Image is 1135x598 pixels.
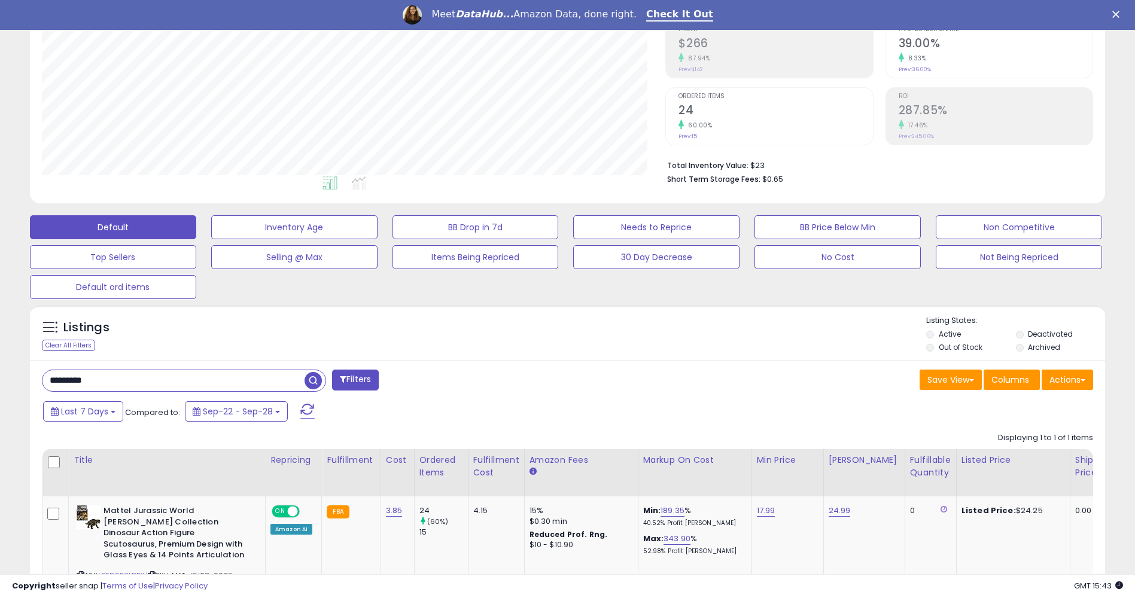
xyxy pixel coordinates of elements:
[667,174,760,184] b: Short Term Storage Fees:
[1042,370,1093,390] button: Actions
[998,432,1093,444] div: Displaying 1 to 1 of 1 items
[419,527,468,538] div: 15
[386,454,409,466] div: Cost
[904,54,927,63] small: 8.33%
[419,505,468,516] div: 24
[125,407,180,418] span: Compared to:
[757,505,775,517] a: 17.99
[530,466,537,477] small: Amazon Fees.
[30,245,196,269] button: Top Sellers
[530,505,629,516] div: 15%
[185,401,288,422] button: Sep-22 - Sep-28
[42,340,95,351] div: Clear All Filters
[754,215,921,239] button: BB Price Below Min
[667,160,748,170] b: Total Inventory Value:
[961,505,1016,516] b: Listed Price:
[936,215,1102,239] button: Non Competitive
[678,103,872,120] h2: 24
[392,215,559,239] button: BB Drop in 7d
[939,329,961,339] label: Active
[899,93,1093,100] span: ROI
[530,529,608,539] b: Reduced Prof. Rng.
[643,519,743,527] p: 40.52% Profit [PERSON_NAME]
[102,580,153,591] a: Terms of Use
[899,103,1093,120] h2: 287.85%
[936,245,1102,269] button: Not Being Repriced
[678,133,697,140] small: Prev: 15
[984,370,1040,390] button: Columns
[667,157,1084,172] li: $23
[419,454,463,479] div: Ordered Items
[530,454,633,466] div: Amazon Fees
[392,245,559,269] button: Items Being Repriced
[643,547,743,556] p: 52.98% Profit [PERSON_NAME]
[678,66,703,73] small: Prev: $142
[678,26,872,33] span: Profit
[678,93,872,100] span: Ordered Items
[926,315,1105,327] p: Listing States:
[211,245,378,269] button: Selling @ Max
[1028,342,1060,352] label: Archived
[1028,329,1073,339] label: Deactivated
[638,449,751,496] th: The percentage added to the cost of goods (COGS) that forms the calculator for Min & Max prices.
[298,507,317,517] span: OFF
[270,524,312,535] div: Amazon AI
[643,454,747,466] div: Markup on Cost
[646,8,713,22] a: Check It Out
[762,173,783,185] span: $0.65
[530,540,629,550] div: $10 - $10.90
[920,370,982,390] button: Save View
[961,454,1065,466] div: Listed Price
[473,454,519,479] div: Fulfillment Cost
[910,505,947,516] div: 0
[61,405,108,417] span: Last 7 Days
[904,121,928,130] small: 17.46%
[573,245,740,269] button: 30 Day Decrease
[573,215,740,239] button: Needs to Reprice
[473,505,515,516] div: 4.15
[146,570,233,580] span: | SKU: MAT-JDJ08-9683
[899,36,1093,53] h2: 39.00%
[203,405,273,417] span: Sep-22 - Sep-28
[643,505,661,516] b: Min:
[63,319,109,336] h5: Listings
[664,533,690,545] a: 343.90
[327,505,349,518] small: FBA
[101,570,144,581] a: B0D9R8LDBX
[910,454,951,479] div: Fulfillable Quantity
[899,66,931,73] small: Prev: 36.00%
[899,133,934,140] small: Prev: 245.06%
[661,505,684,517] a: 189.35
[74,454,260,466] div: Title
[684,121,712,130] small: 60.00%
[327,454,375,466] div: Fulfillment
[643,533,664,544] b: Max:
[643,533,743,556] div: %
[12,580,56,591] strong: Copyright
[43,401,123,422] button: Last 7 Days
[829,454,900,466] div: [PERSON_NAME]
[211,215,378,239] button: Inventory Age
[684,54,710,63] small: 87.94%
[155,580,208,591] a: Privacy Policy
[1075,454,1099,479] div: Ship Price
[332,370,379,390] button: Filters
[273,507,288,517] span: ON
[30,215,196,239] button: Default
[899,26,1093,33] span: Avg. Buybox Share
[643,505,743,527] div: %
[829,505,851,517] a: 24.99
[30,275,196,299] button: Default ord items
[1075,505,1095,516] div: 0.00
[530,516,629,527] div: $0.30 min
[1074,580,1123,591] span: 2025-10-8 15:43 GMT
[403,5,422,25] img: Profile image for Georgie
[1112,11,1124,18] div: Close
[757,454,818,466] div: Min Price
[386,505,403,517] a: 3.85
[104,505,249,564] b: Mattel Jurassic World [PERSON_NAME] Collection Dinosaur Action Figure Scutosaurus, Premium Design...
[77,505,101,529] img: 41D5fHVmQGL._SL40_.jpg
[754,245,921,269] button: No Cost
[991,374,1029,386] span: Columns
[939,342,982,352] label: Out of Stock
